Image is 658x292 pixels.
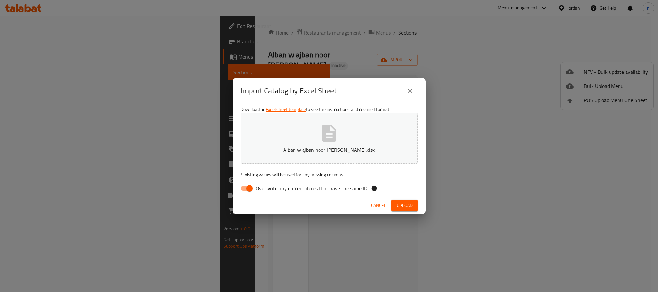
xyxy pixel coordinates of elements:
[250,146,408,154] p: Alban w ajban noor [PERSON_NAME].xlsx
[233,104,426,197] div: Download an to see the instructions and required format.
[241,86,337,96] h2: Import Catalog by Excel Sheet
[371,185,377,192] svg: If the overwrite option isn't selected, then the items that match an existing ID will be ignored ...
[256,185,368,192] span: Overwrite any current items that have the same ID.
[402,83,418,99] button: close
[391,200,418,211] button: Upload
[368,200,389,211] button: Cancel
[266,105,306,114] a: Excel sheet template
[397,202,413,210] span: Upload
[371,202,386,210] span: Cancel
[241,113,418,164] button: Alban w ajban noor [PERSON_NAME].xlsx
[241,171,418,178] p: Existing values will be used for any missing columns.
